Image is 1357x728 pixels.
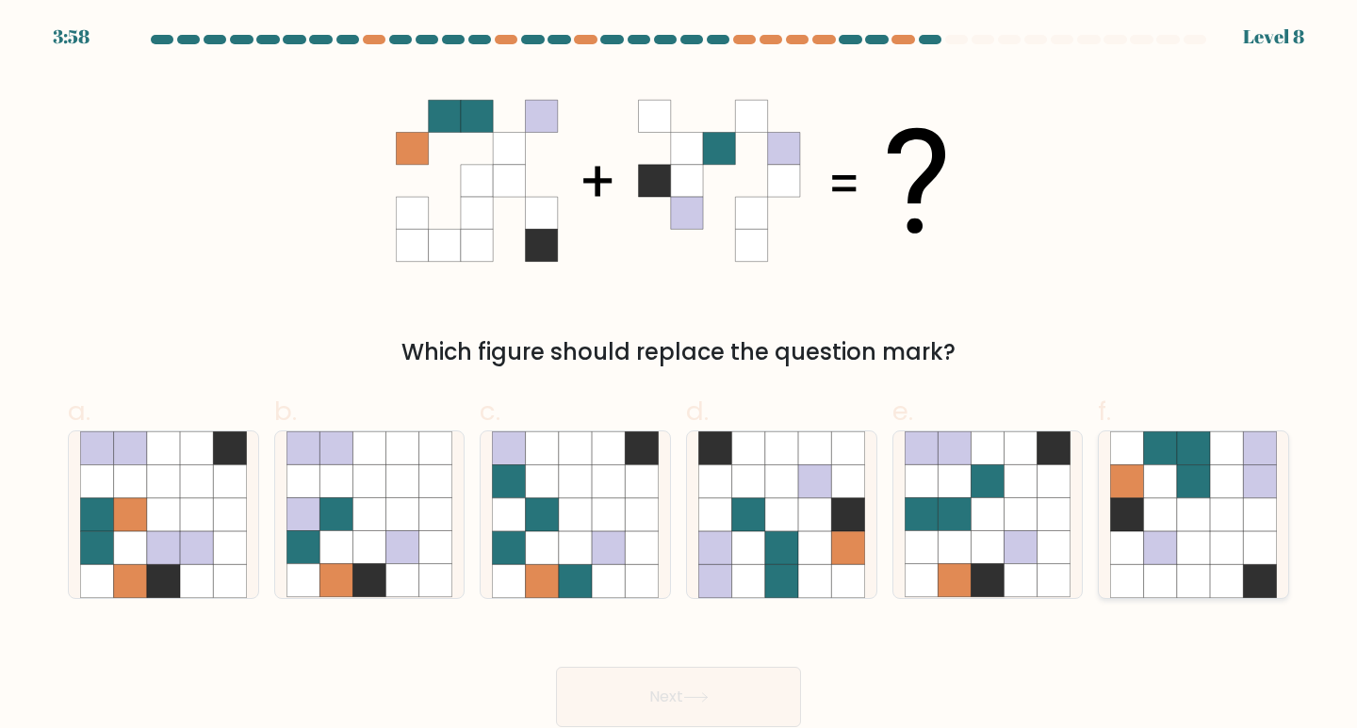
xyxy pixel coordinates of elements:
[1243,23,1304,51] div: Level 8
[556,667,801,727] button: Next
[480,393,500,429] span: c.
[79,335,1278,369] div: Which figure should replace the question mark?
[1098,393,1111,429] span: f.
[892,393,913,429] span: e.
[53,23,90,51] div: 3:58
[686,393,709,429] span: d.
[68,393,90,429] span: a.
[274,393,297,429] span: b.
